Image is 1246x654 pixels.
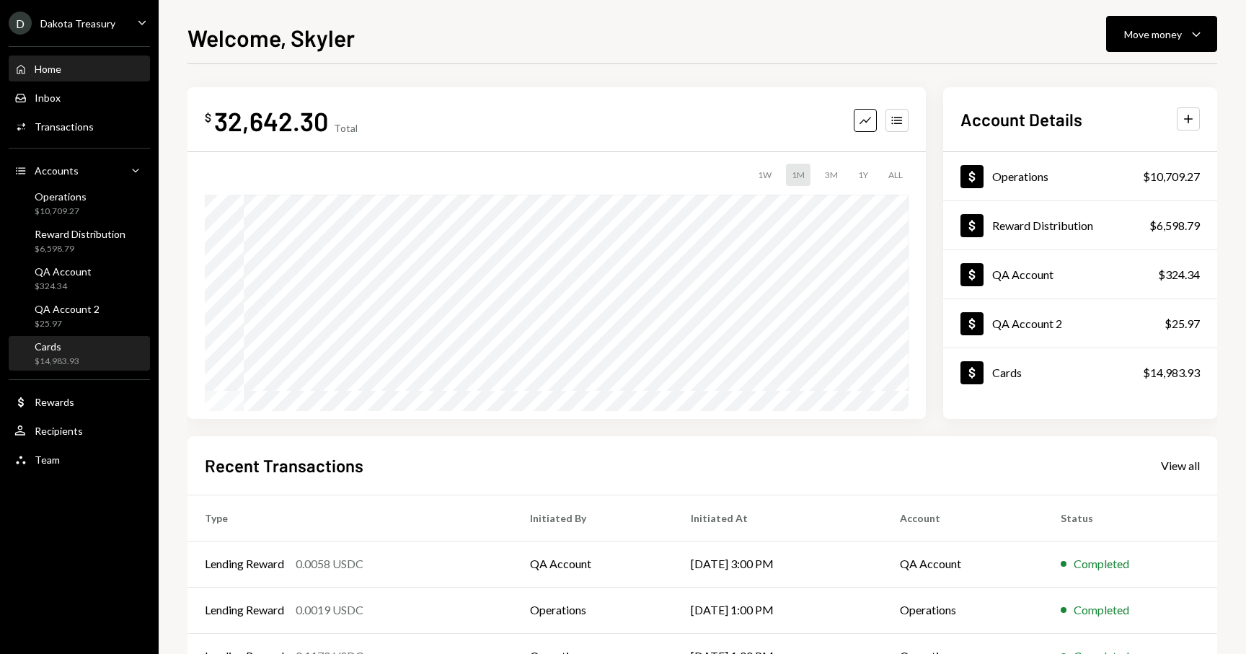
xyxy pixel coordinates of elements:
[960,107,1082,131] h2: Account Details
[9,224,150,258] a: Reward Distribution$6,598.79
[205,454,363,477] h2: Recent Transactions
[1106,16,1217,52] button: Move money
[943,299,1217,348] a: QA Account 2$25.97
[35,92,61,104] div: Inbox
[205,110,211,125] div: $
[9,261,150,296] a: QA Account$324.34
[752,164,777,186] div: 1W
[9,84,150,110] a: Inbox
[852,164,874,186] div: 1Y
[992,218,1093,232] div: Reward Distribution
[35,228,125,240] div: Reward Distribution
[1043,495,1217,541] th: Status
[1158,266,1200,283] div: $324.34
[819,164,844,186] div: 3M
[992,317,1062,330] div: QA Account 2
[205,601,284,619] div: Lending Reward
[35,396,74,408] div: Rewards
[35,206,87,218] div: $10,709.27
[35,303,100,315] div: QA Account 2
[35,340,79,353] div: Cards
[214,105,328,137] div: 32,642.30
[9,157,150,183] a: Accounts
[673,495,882,541] th: Initiated At
[35,63,61,75] div: Home
[35,190,87,203] div: Operations
[943,348,1217,397] a: Cards$14,983.93
[883,587,1044,633] td: Operations
[296,555,363,573] div: 0.0058 USDC
[513,541,674,587] td: QA Account
[35,454,60,466] div: Team
[883,164,909,186] div: ALL
[35,243,125,255] div: $6,598.79
[992,366,1022,379] div: Cards
[9,299,150,333] a: QA Account 2$25.97
[1143,168,1200,185] div: $10,709.27
[9,12,32,35] div: D
[1143,364,1200,381] div: $14,983.93
[513,495,674,541] th: Initiated By
[513,587,674,633] td: Operations
[9,113,150,139] a: Transactions
[1165,315,1200,332] div: $25.97
[187,495,513,541] th: Type
[1124,27,1182,42] div: Move money
[40,17,115,30] div: Dakota Treasury
[943,152,1217,200] a: Operations$10,709.27
[9,417,150,443] a: Recipients
[35,120,94,133] div: Transactions
[35,164,79,177] div: Accounts
[992,268,1053,281] div: QA Account
[1074,601,1129,619] div: Completed
[786,164,810,186] div: 1M
[35,318,100,330] div: $25.97
[35,355,79,368] div: $14,983.93
[943,201,1217,249] a: Reward Distribution$6,598.79
[883,541,1044,587] td: QA Account
[1149,217,1200,234] div: $6,598.79
[9,336,150,371] a: Cards$14,983.93
[1161,457,1200,473] a: View all
[9,186,150,221] a: Operations$10,709.27
[9,446,150,472] a: Team
[9,389,150,415] a: Rewards
[35,280,92,293] div: $324.34
[205,555,284,573] div: Lending Reward
[673,541,882,587] td: [DATE] 3:00 PM
[35,265,92,278] div: QA Account
[296,601,363,619] div: 0.0019 USDC
[883,495,1044,541] th: Account
[1074,555,1129,573] div: Completed
[9,56,150,81] a: Home
[187,23,355,52] h1: Welcome, Skyler
[943,250,1217,299] a: QA Account$324.34
[35,425,83,437] div: Recipients
[673,587,882,633] td: [DATE] 1:00 PM
[992,169,1048,183] div: Operations
[334,122,358,134] div: Total
[1161,459,1200,473] div: View all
